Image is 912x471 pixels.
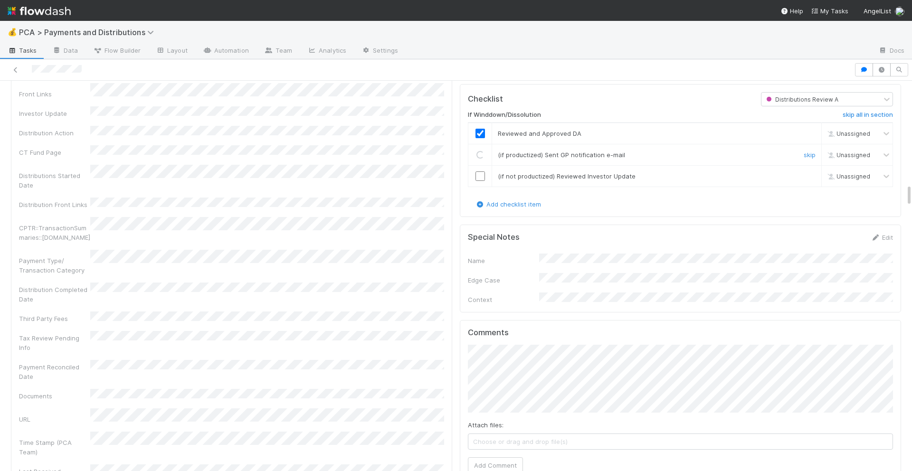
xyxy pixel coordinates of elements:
[148,44,195,59] a: Layout
[825,151,870,158] span: Unassigned
[804,151,816,159] a: skip
[19,438,90,457] div: Time Stamp (PCA Team)
[19,128,90,138] div: Distribution Action
[85,44,148,59] a: Flow Builder
[864,7,891,15] span: AngelList
[895,7,904,16] img: avatar_ad9da010-433a-4b4a-a484-836c288de5e1.png
[468,328,893,338] h5: Comments
[843,111,893,119] h6: skip all in section
[354,44,406,59] a: Settings
[475,200,541,208] a: Add checklist item
[811,7,848,15] span: My Tasks
[843,111,893,122] a: skip all in section
[468,111,541,119] h6: If Winddown/Dissolution
[811,6,848,16] a: My Tasks
[19,391,90,401] div: Documents
[19,200,90,209] div: Distribution Front Links
[468,233,520,242] h5: Special Notes
[19,285,90,304] div: Distribution Completed Date
[871,44,912,59] a: Docs
[468,295,539,304] div: Context
[468,275,539,285] div: Edge Case
[19,256,90,275] div: Payment Type/ Transaction Category
[256,44,300,59] a: Team
[871,234,893,241] a: Edit
[468,94,503,104] h5: Checklist
[8,28,17,36] span: 💰
[8,3,71,19] img: logo-inverted-e16ddd16eac7371096b0.svg
[498,151,625,159] span: (if productized) Sent GP notification e-mail
[19,109,90,118] div: Investor Update
[19,223,90,242] div: CPTR::TransactionSummaries::[DOMAIN_NAME]
[764,96,838,103] span: Distributions Review A
[19,362,90,381] div: Payment Reconciled Date
[19,171,90,190] div: Distributions Started Date
[825,172,870,179] span: Unassigned
[19,333,90,352] div: Tax Review Pending Info
[93,46,141,55] span: Flow Builder
[300,44,354,59] a: Analytics
[498,172,636,180] span: (if not productized) Reviewed Investor Update
[8,46,37,55] span: Tasks
[780,6,803,16] div: Help
[825,130,870,137] span: Unassigned
[19,414,90,424] div: URL
[19,148,90,157] div: CT Fund Page
[19,28,159,37] span: PCA > Payments and Distributions
[468,256,539,265] div: Name
[19,89,90,99] div: Front Links
[45,44,85,59] a: Data
[468,434,893,449] span: Choose or drag and drop file(s)
[468,420,503,430] label: Attach files:
[19,314,90,323] div: Third Party Fees
[498,130,581,137] span: Reviewed and Approved DA
[195,44,256,59] a: Automation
